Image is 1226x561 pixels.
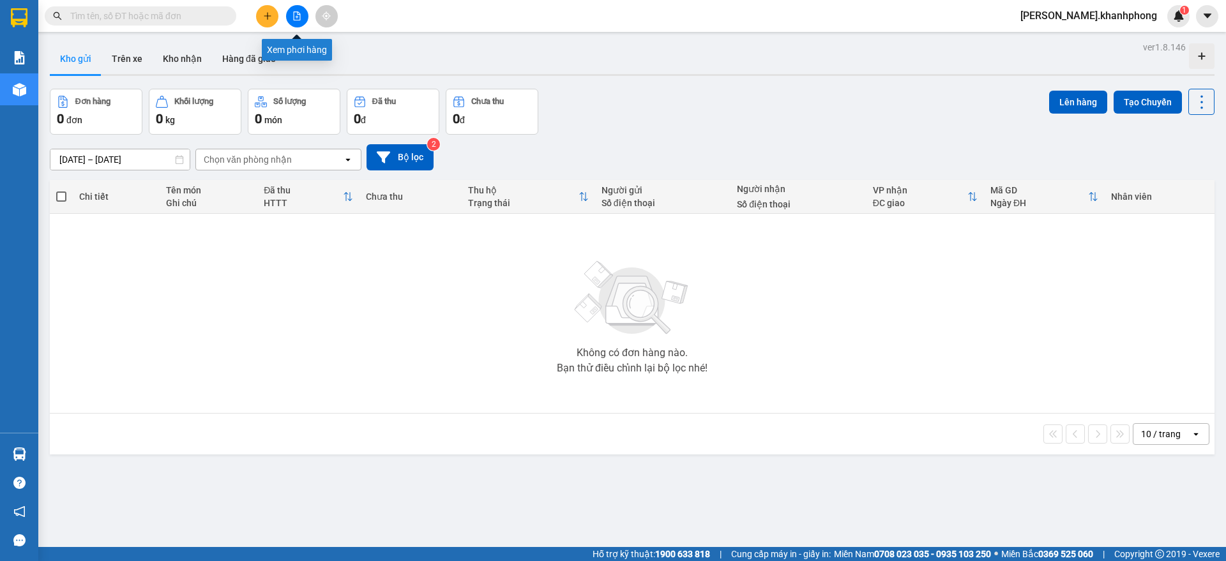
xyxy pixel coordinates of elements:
[257,180,359,214] th: Toggle SortBy
[75,97,110,106] div: Đơn hàng
[873,185,967,195] div: VP nhận
[79,191,153,202] div: Chi tiết
[737,199,860,209] div: Số điện thoại
[557,363,708,373] div: Bạn thử điều chỉnh lại bộ lọc nhé!
[166,198,252,208] div: Ghi chú
[1196,5,1218,27] button: caret-down
[994,551,998,557] span: ⚪️
[322,11,331,20] span: aim
[50,149,190,170] input: Select a date range.
[1114,91,1182,114] button: Tạo Chuyến
[13,83,26,96] img: warehouse-icon
[166,185,252,195] div: Tên món
[1010,8,1167,24] span: [PERSON_NAME].khanhphong
[212,43,286,74] button: Hàng đã giao
[255,111,262,126] span: 0
[286,5,308,27] button: file-add
[874,549,991,559] strong: 0708 023 035 - 0935 103 250
[256,5,278,27] button: plus
[602,185,725,195] div: Người gửi
[1180,6,1189,15] sup: 1
[1189,43,1215,69] div: Tạo kho hàng mới
[354,111,361,126] span: 0
[453,111,460,126] span: 0
[264,115,282,125] span: món
[990,185,1088,195] div: Mã GD
[1103,547,1105,561] span: |
[13,534,26,546] span: message
[1182,6,1186,15] span: 1
[13,505,26,518] span: notification
[273,97,306,106] div: Số lượng
[1141,428,1181,440] div: 10 / trang
[427,138,440,151] sup: 2
[1049,91,1107,114] button: Lên hàng
[1191,429,1201,439] svg: open
[468,185,579,195] div: Thu hộ
[53,11,62,20] span: search
[1111,191,1208,202] div: Nhân viên
[292,11,301,20] span: file-add
[577,348,688,358] div: Không có đơn hàng nào.
[264,185,343,195] div: Đã thu
[602,198,725,208] div: Số điện thoại
[204,153,292,166] div: Chọn văn phòng nhận
[462,180,595,214] th: Toggle SortBy
[102,43,153,74] button: Trên xe
[731,547,831,561] span: Cung cấp máy in - giấy in:
[11,8,27,27] img: logo-vxr
[984,180,1105,214] th: Toggle SortBy
[57,111,64,126] span: 0
[174,97,213,106] div: Khối lượng
[13,447,26,461] img: warehouse-icon
[264,198,343,208] div: HTTT
[153,43,212,74] button: Kho nhận
[1143,40,1186,54] div: ver 1.8.146
[655,549,710,559] strong: 1900 633 818
[1202,10,1213,22] span: caret-down
[372,97,396,106] div: Đã thu
[315,5,338,27] button: aim
[367,144,434,170] button: Bộ lọc
[1001,547,1093,561] span: Miền Bắc
[1173,10,1184,22] img: icon-new-feature
[343,154,353,165] svg: open
[468,198,579,208] div: Trạng thái
[867,180,984,214] th: Toggle SortBy
[149,89,241,135] button: Khối lượng0kg
[593,547,710,561] span: Hỗ trợ kỹ thuật:
[737,184,860,194] div: Người nhận
[66,115,82,125] span: đơn
[70,9,221,23] input: Tìm tên, số ĐT hoặc mã đơn
[568,253,696,343] img: svg+xml;base64,PHN2ZyBjbGFzcz0ibGlzdC1wbHVnX19zdmciIHhtbG5zPSJodHRwOi8vd3d3LnczLm9yZy8yMDAwL3N2Zy...
[446,89,538,135] button: Chưa thu0đ
[1038,549,1093,559] strong: 0369 525 060
[165,115,175,125] span: kg
[156,111,163,126] span: 0
[366,191,455,202] div: Chưa thu
[248,89,340,135] button: Số lượng0món
[13,51,26,64] img: solution-icon
[1155,550,1164,558] span: copyright
[873,198,967,208] div: ĐC giao
[50,43,102,74] button: Kho gửi
[50,89,142,135] button: Đơn hàng0đơn
[347,89,439,135] button: Đã thu0đ
[471,97,504,106] div: Chưa thu
[720,547,722,561] span: |
[263,11,272,20] span: plus
[990,198,1088,208] div: Ngày ĐH
[361,115,366,125] span: đ
[834,547,991,561] span: Miền Nam
[460,115,465,125] span: đ
[13,477,26,489] span: question-circle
